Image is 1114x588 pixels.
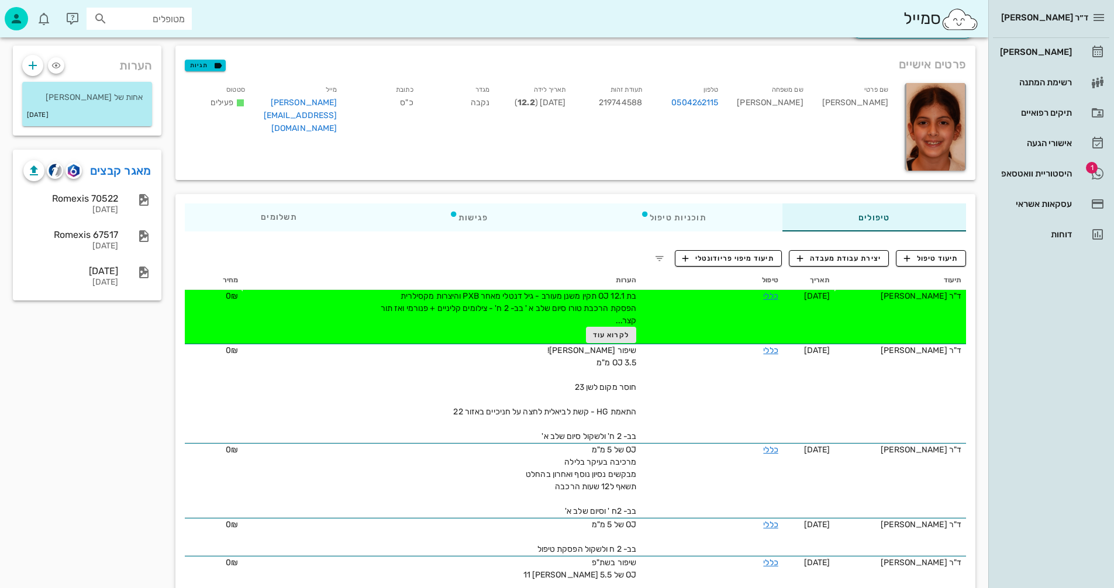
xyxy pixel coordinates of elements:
span: [DATE] [804,445,830,455]
span: ד״ר [PERSON_NAME] [1001,12,1088,23]
div: Romexis 67517 [23,229,118,240]
div: [PERSON_NAME] [727,81,812,142]
span: OJ של 5 מ"מ מרכיבה בעיקר בלילה מבקשים נסיון נוסף ואחרון בהחלט תשאף ל12 שעות הרכבה בב- 2ח ' וסיום ... [526,445,636,516]
a: עסקאות אשראי [993,190,1109,218]
div: פגישות [373,203,564,231]
th: טיפול [641,271,783,290]
a: אישורי הגעה [993,129,1109,157]
img: romexis logo [68,164,79,177]
th: תיעוד [834,271,966,290]
a: [PERSON_NAME][EMAIL_ADDRESS][DOMAIN_NAME] [264,98,337,133]
small: מייל [326,86,337,94]
div: ד"ר [PERSON_NAME] [839,290,961,302]
span: יצירת עבודת מעבדה [797,253,881,264]
div: רשימת המתנה [998,78,1072,87]
small: תאריך לידה [534,86,566,94]
p: אחות של [PERSON_NAME] [32,91,143,104]
small: טלפון [703,86,719,94]
div: [DATE] [23,278,118,288]
th: תאריך [783,271,835,290]
div: ד"ר [PERSON_NAME] [839,444,961,456]
a: דוחות [993,220,1109,248]
th: הערות [243,271,641,290]
button: romexis logo [65,162,82,179]
button: תיעוד מיפוי פריודונטלי [675,250,782,267]
div: [PERSON_NAME] [998,47,1072,57]
th: מחיר [185,271,243,290]
a: כללי [763,345,778,355]
span: תג [35,9,42,16]
a: 0504262115 [671,96,718,109]
span: [DATE] [804,291,830,301]
div: אישורי הגעה [998,139,1072,148]
div: ד"ר [PERSON_NAME] [839,518,961,531]
span: שיפור [PERSON_NAME]! OJ 3.5 מ"מ חוסר מקום לשן 23 התאמת HG - קשת לביאלית לחצה על חניכיים באזור 22 ... [453,345,636,441]
span: תיעוד טיפול [904,253,958,264]
span: 0₪ [226,445,238,455]
div: הערות [13,46,161,79]
div: [DATE] [23,265,118,276]
div: [DATE] [23,205,118,215]
a: כללי [763,445,778,455]
button: תיעוד טיפול [896,250,966,267]
span: 0₪ [226,520,238,530]
span: פרטים אישיים [899,55,966,74]
small: סטטוס [226,86,245,94]
div: ד"ר [PERSON_NAME] [839,556,961,569]
button: לקרוא עוד [586,327,637,343]
div: ד"ר [PERSON_NAME] [839,344,961,357]
small: מגדר [475,86,489,94]
small: כתובת [396,86,413,94]
button: תגיות [185,60,226,71]
div: נקבה [423,81,499,142]
div: [PERSON_NAME] [813,81,898,142]
a: תיקים רפואיים [993,99,1109,127]
span: 219744588 [599,98,642,108]
span: 0₪ [226,345,238,355]
div: [DATE] [23,241,118,251]
a: כללי [763,558,778,568]
span: תג [1086,162,1098,174]
div: Romexis 70522 [23,193,118,204]
a: תגהיסטוריית וואטסאפ [993,160,1109,188]
a: מאגר קבצים [90,161,151,180]
span: תגיות [190,60,220,71]
div: עסקאות אשראי [998,199,1072,209]
div: טיפולים [782,203,966,231]
a: רשימת המתנה [993,68,1109,96]
div: סמייל [903,6,979,32]
span: [DATE] ( ) [515,98,565,108]
span: [DATE] [804,520,830,530]
div: תוכניות טיפול [564,203,782,231]
span: תשלומים [261,213,297,222]
small: שם משפחה [772,86,803,94]
span: כ"ס [400,98,413,108]
img: SmileCloud logo [941,8,979,31]
span: [DATE] [804,345,830,355]
strong: 12.2 [518,98,534,108]
span: OJ של 5 מ"מ בב- 2 ח ולשקול הפסקת טיפול [537,520,637,554]
small: תעודת זהות [611,86,642,94]
a: כללי [763,520,778,530]
small: שם פרטי [864,86,888,94]
img: cliniview logo [49,164,62,177]
span: בת 12.1 OJ תקין משנן מעורב - גיל דנטלי מאחר PXB והיצרות מקסילרית הפסקת הרכבת טורו סיום שלב א ' בב... [381,291,636,326]
div: היסטוריית וואטסאפ [998,169,1072,178]
span: 0₪ [226,291,238,301]
span: לקרוא עוד [593,331,629,339]
button: cliniview logo [47,162,63,179]
div: דוחות [998,230,1072,239]
span: תיעוד מיפוי פריודונטלי [682,253,774,264]
small: [DATE] [27,109,49,122]
a: [PERSON_NAME] [993,38,1109,66]
a: כללי [763,291,778,301]
span: 0₪ [226,558,238,568]
span: [DATE] [804,558,830,568]
div: תיקים רפואיים [998,108,1072,117]
button: יצירת עבודת מעבדה [789,250,889,267]
span: פעילים [211,98,233,108]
